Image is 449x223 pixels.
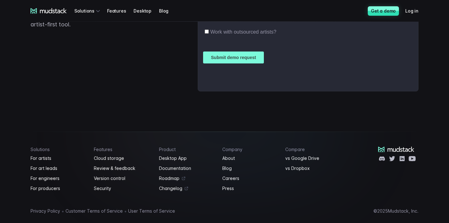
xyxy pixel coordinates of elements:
[61,208,64,214] span: •
[222,147,278,152] h4: Company
[2,114,6,118] input: Work with outsourced artists?
[222,185,278,192] a: Press
[31,165,86,172] a: For art leads
[94,165,152,172] a: Review & feedback
[159,147,215,152] h4: Product
[31,147,86,152] h4: Solutions
[94,155,152,162] a: Cloud storage
[31,155,86,162] a: For artists
[94,147,152,152] h4: Features
[94,175,152,182] a: Version control
[107,5,134,17] a: Features
[31,8,67,14] a: mudstack logo
[94,185,152,192] a: Security
[373,209,418,214] div: © 2025 Mudstack, Inc.
[285,155,341,162] a: vs Google Drive
[285,147,341,152] h4: Compare
[378,147,414,152] a: mudstack logo
[222,155,278,162] a: About
[222,165,278,172] a: Blog
[105,52,134,57] span: Art team size
[31,207,60,215] a: Privacy Policy
[31,185,86,192] a: For producers
[405,5,426,17] a: Log in
[159,155,215,162] a: Desktop App
[159,185,215,192] a: Changelog
[159,165,215,172] a: Documentation
[285,165,341,172] a: vs Dropbox
[222,175,278,182] a: Careers
[74,5,102,17] div: Solutions
[159,5,176,17] a: Blog
[7,114,73,119] span: Work with outsourced artists?
[128,207,175,215] a: User Terms of Service
[105,0,129,6] span: Last name
[134,5,159,17] a: Desktop
[65,207,123,215] a: Customer Terms of Service
[159,175,215,182] a: Roadmap
[368,6,399,16] a: Get a demo
[31,175,86,182] a: For engineers
[124,208,127,214] span: •
[105,26,122,31] span: Job title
